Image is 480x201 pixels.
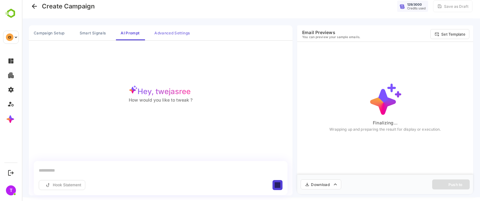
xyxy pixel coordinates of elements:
h4: Hey, twejasree [107,87,169,97]
button: Logout [7,168,15,177]
div: 129 / 3000 [385,4,400,8]
div: campaign tabs [7,27,271,42]
div: CI [6,33,13,41]
button: AI Prompt [94,27,122,42]
div: Credits used [385,8,404,11]
button: Campaign Setup [7,27,48,42]
button: Save as Draft [411,2,451,13]
button: Advanced Settings [127,27,173,42]
button: Download [279,181,319,191]
h6: How would you like to tweak ? [107,99,171,103]
div: T [6,185,16,195]
p: You can preview your sample emails. [280,36,338,40]
button: Hook Statement [17,181,63,191]
img: BambooboxLogoMark.f1c84d78b4c51b1a7b5f700c9845e183.svg [3,8,19,19]
p: Set Template [419,33,443,38]
p: Wrapping up and preparing the result for display or execution. [307,128,419,133]
button: Go back [7,3,17,13]
h6: Email Previews [280,31,338,36]
h4: Create Campaign [20,4,73,11]
button: Set Template [408,30,447,40]
div: Save as Draft [422,5,447,10]
button: Smart Signals [53,27,89,42]
p: Finalizing... [351,121,376,127]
